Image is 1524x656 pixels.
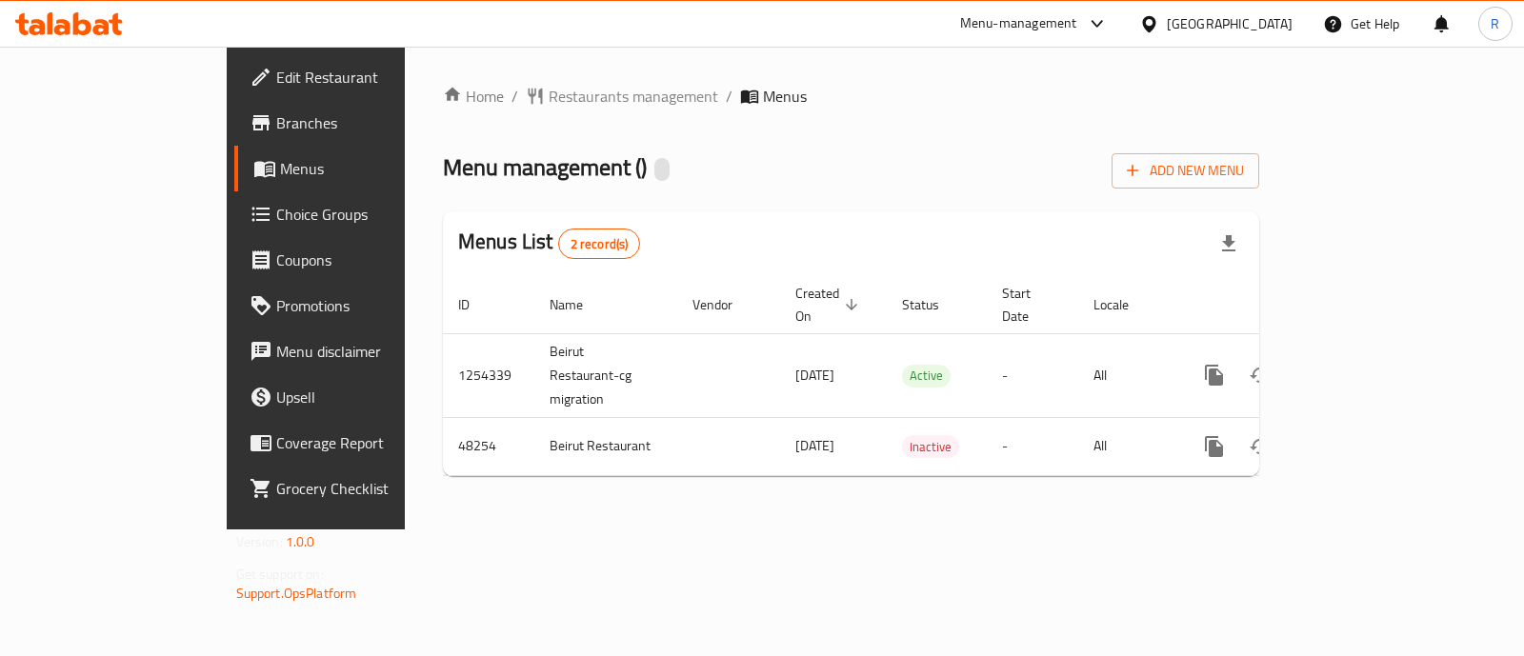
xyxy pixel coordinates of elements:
span: Inactive [902,436,959,458]
th: Actions [1176,276,1390,334]
div: Total records count [558,229,641,259]
div: Active [902,365,951,388]
a: Grocery Checklist [234,466,481,511]
a: Upsell [234,374,481,420]
span: Restaurants management [549,85,718,108]
a: Support.OpsPlatform [236,581,357,606]
span: Get support on: [236,562,324,586]
nav: breadcrumb [443,85,1259,108]
div: Export file [1206,221,1252,267]
td: All [1078,417,1176,475]
span: Grocery Checklist [276,477,466,500]
span: Add New Menu [1127,159,1244,183]
span: ID [458,293,494,316]
span: Locale [1093,293,1153,316]
table: enhanced table [443,276,1390,476]
span: [DATE] [795,433,834,458]
span: Menus [763,85,807,108]
button: Add New Menu [1112,153,1259,189]
span: Created On [795,282,864,328]
button: Change Status [1237,352,1283,398]
span: Upsell [276,386,466,408]
div: Menu-management [960,12,1077,35]
td: Beirut Restaurant-cg migration [534,333,677,417]
span: Coverage Report [276,431,466,454]
a: Coverage Report [234,420,481,466]
a: Branches [234,100,481,146]
span: Menu management ( ) [443,146,647,189]
span: Menu disclaimer [276,340,466,363]
span: Status [902,293,964,316]
span: Branches [276,111,466,134]
h2: Menus List [458,228,640,259]
td: All [1078,333,1176,417]
span: Edit Restaurant [276,66,466,89]
a: Menu disclaimer [234,328,481,374]
li: / [511,85,518,108]
td: - [987,333,1078,417]
span: 1.0.0 [286,529,315,554]
a: Restaurants management [526,85,718,108]
span: R [1491,13,1499,34]
td: Beirut Restaurant [534,417,677,475]
span: Coupons [276,248,466,271]
td: - [987,417,1078,475]
a: Promotions [234,283,481,328]
td: 1254339 [443,333,534,417]
span: 2 record(s) [559,235,640,253]
span: Name [550,293,608,316]
li: / [726,85,732,108]
span: Choice Groups [276,203,466,226]
a: Menus [234,146,481,191]
span: Start Date [1002,282,1055,328]
button: more [1192,424,1237,469]
button: Change Status [1237,424,1283,469]
div: Inactive [902,435,959,458]
span: Vendor [692,293,757,316]
a: Edit Restaurant [234,54,481,100]
td: 48254 [443,417,534,475]
span: Promotions [276,294,466,317]
span: Menus [280,157,466,180]
span: [DATE] [795,363,834,388]
a: Choice Groups [234,191,481,237]
button: more [1192,352,1237,398]
span: Version: [236,529,283,554]
a: Coupons [234,237,481,283]
span: Active [902,365,951,387]
div: [GEOGRAPHIC_DATA] [1167,13,1293,34]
